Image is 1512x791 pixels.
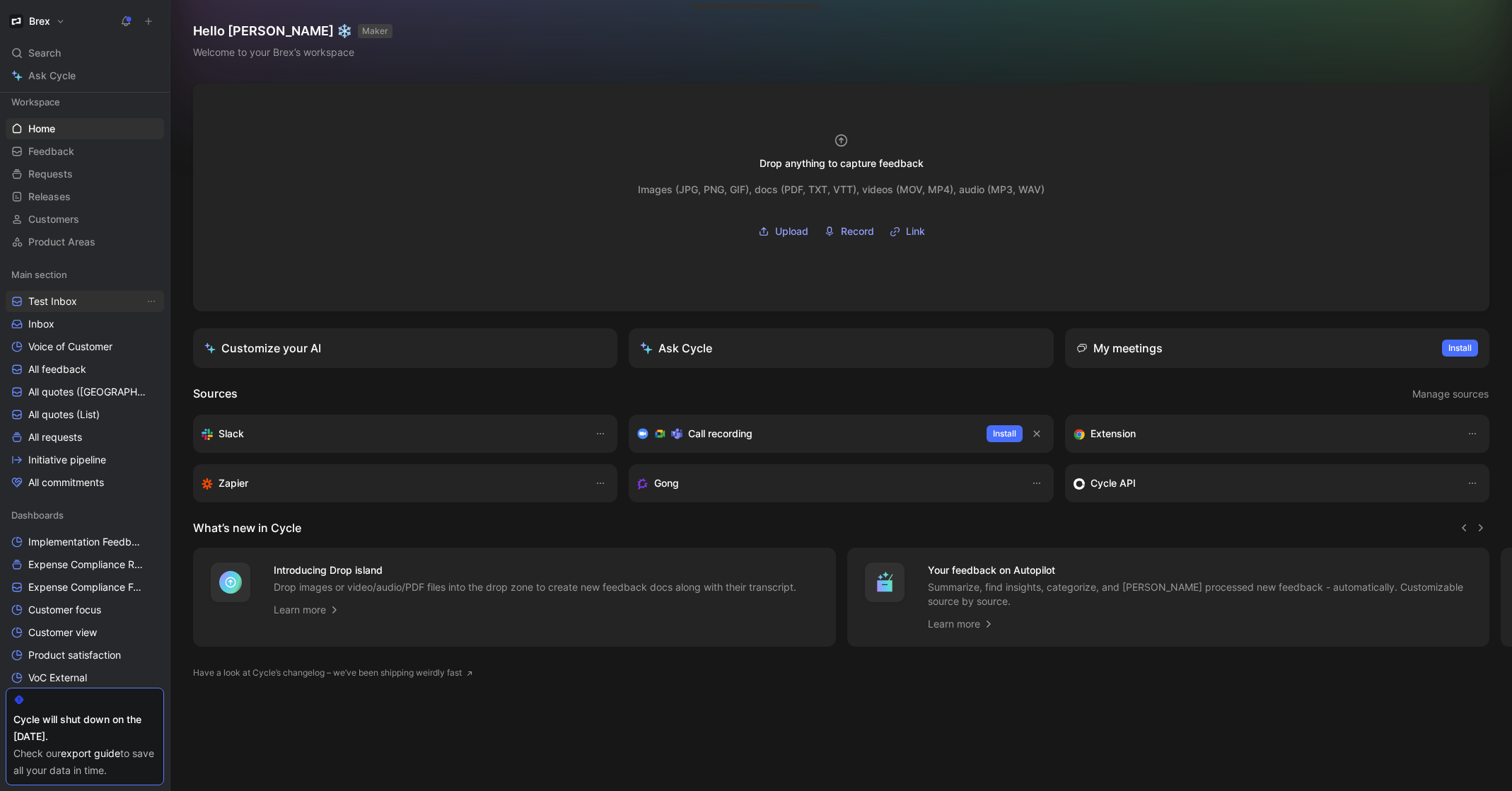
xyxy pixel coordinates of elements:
[1442,340,1478,357] button: Install
[6,504,164,756] div: DashboardsImplementation FeedbackExpense Compliance RequestsExpense Compliance FeedbackCustomer f...
[61,747,120,759] a: export guide
[28,317,54,331] span: Inbox
[28,535,145,549] span: Implementation Feedback
[28,580,147,594] span: Expense Compliance Feedback
[28,340,112,354] span: Voice of Customer
[6,531,164,553] a: Implementation Feedback
[6,264,164,493] div: Main sectionTest InboxView actionsInboxVoice of CustomerAll feedbackAll quotes ([GEOGRAPHIC_DATA]...
[219,425,244,442] h3: Slack
[1412,386,1489,403] span: Manage sources
[637,425,975,442] div: Record & transcribe meetings from Zoom, Meet & Teams.
[841,223,874,240] span: Record
[6,209,164,230] a: Customers
[638,181,1045,198] div: Images (JPG, PNG, GIF), docs (PDF, TXT, VTT), videos (MOV, MP4), audio (MP3, WAV)
[1412,385,1489,403] button: Manage sources
[193,23,392,40] h1: Hello [PERSON_NAME] ❄️
[28,671,87,685] span: VoC External
[358,24,392,38] button: MAKER
[193,666,473,680] a: Have a look at Cycle’s changelog – we’ve been shipping weirdly fast
[6,231,164,253] a: Product Areas
[28,408,100,422] span: All quotes (List)
[219,475,248,492] h3: Zapier
[6,336,164,357] a: Voice of Customer
[29,15,50,28] h1: Brex
[193,519,301,536] h2: What’s new in Cycle
[1091,475,1136,492] h3: Cycle API
[11,267,67,282] span: Main section
[204,340,321,357] div: Customize your AI
[1074,425,1453,442] div: Capture feedback from anywhere on the web
[1448,341,1472,355] span: Install
[202,475,581,492] div: Capture feedback from thousands of sources with Zapier (survey results, recordings, sheets, etc).
[28,294,77,308] span: Test Inbox
[28,144,74,158] span: Feedback
[6,554,164,575] a: Expense Compliance Requests
[28,190,71,204] span: Releases
[928,580,1473,608] p: Summarize, find insights, categorize, and [PERSON_NAME] processed new feedback - automatically. C...
[6,667,164,688] a: VoC External
[688,425,752,442] h3: Call recording
[6,141,164,162] a: Feedback
[760,155,924,172] div: Drop anything to capture feedback
[819,221,879,242] button: Record
[28,453,106,467] span: Initiative pipeline
[6,186,164,207] a: Releases
[6,163,164,185] a: Requests
[28,45,61,62] span: Search
[6,91,164,112] div: Workspace
[654,475,679,492] h3: Gong
[928,562,1473,579] h4: Your feedback on Autopilot
[775,223,808,240] span: Upload
[11,508,64,522] span: Dashboards
[274,562,796,579] h4: Introducing Drop island
[28,625,97,640] span: Customer view
[6,264,164,285] div: Main section
[987,425,1023,442] button: Install
[6,404,164,425] a: All quotes (List)
[274,580,796,594] p: Drop images or video/audio/PDF files into the drop zone to create new feedback docs along with th...
[6,11,69,31] button: BrexBrex
[6,359,164,380] a: All feedback
[28,212,79,226] span: Customers
[28,235,95,249] span: Product Areas
[6,577,164,598] a: Expense Compliance Feedback
[274,601,340,618] a: Learn more
[629,328,1053,368] button: Ask Cycle
[6,118,164,139] a: Home
[906,223,925,240] span: Link
[193,328,617,368] a: Customize your AI
[28,430,82,444] span: All requests
[640,340,712,357] div: Ask Cycle
[6,645,164,666] a: Product satisfaction
[28,558,146,572] span: Expense Compliance Requests
[28,167,73,181] span: Requests
[6,599,164,620] a: Customer focus
[6,42,164,64] div: Search
[6,427,164,448] a: All requests
[6,65,164,86] a: Ask Cycle
[202,425,581,442] div: Sync your customers, send feedback and get updates in Slack
[9,14,23,28] img: Brex
[993,427,1016,441] span: Install
[753,221,813,242] button: Upload
[13,745,156,779] div: Check our to save all your data in time.
[6,313,164,335] a: Inbox
[28,122,55,136] span: Home
[144,294,158,308] button: View actions
[6,472,164,493] a: All commitments
[193,385,238,403] h2: Sources
[885,221,930,242] button: Link
[1091,425,1136,442] h3: Extension
[1076,340,1163,357] div: My meetings
[28,603,101,617] span: Customer focus
[28,67,76,84] span: Ask Cycle
[6,381,164,403] a: All quotes ([GEOGRAPHIC_DATA])
[928,616,994,633] a: Learn more
[11,95,60,109] span: Workspace
[6,449,164,470] a: Initiative pipeline
[28,648,121,662] span: Product satisfaction
[6,622,164,643] a: Customer view
[28,362,86,376] span: All feedback
[28,385,148,399] span: All quotes ([GEOGRAPHIC_DATA])
[1074,475,1453,492] div: Sync customers & send feedback from custom sources. Get inspired by our favorite use case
